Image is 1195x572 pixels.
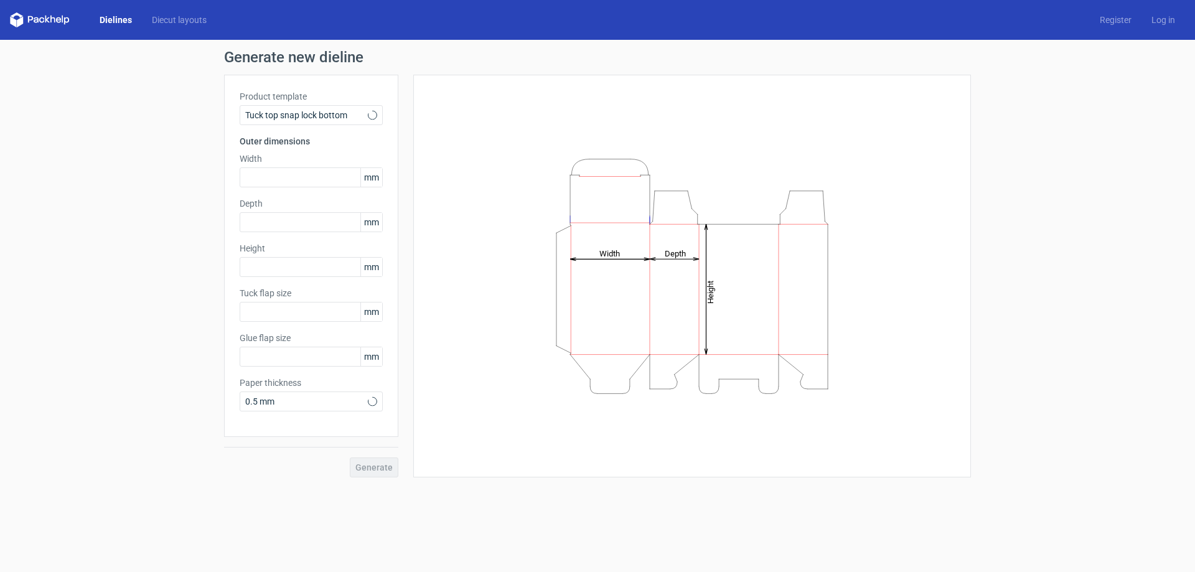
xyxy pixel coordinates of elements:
tspan: Height [706,280,715,303]
span: mm [360,168,382,187]
tspan: Width [599,248,620,258]
label: Height [240,242,383,255]
label: Paper thickness [240,377,383,389]
label: Tuck flap size [240,287,383,299]
span: mm [360,213,382,232]
span: mm [360,302,382,321]
h3: Outer dimensions [240,135,383,148]
span: mm [360,258,382,276]
label: Depth [240,197,383,210]
label: Product template [240,90,383,103]
span: mm [360,347,382,366]
a: Log in [1141,14,1185,26]
tspan: Depth [665,248,686,258]
span: 0.5 mm [245,395,368,408]
a: Dielines [90,14,142,26]
a: Register [1090,14,1141,26]
a: Diecut layouts [142,14,217,26]
label: Glue flap size [240,332,383,344]
label: Width [240,152,383,165]
h1: Generate new dieline [224,50,971,65]
span: Tuck top snap lock bottom [245,109,368,121]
